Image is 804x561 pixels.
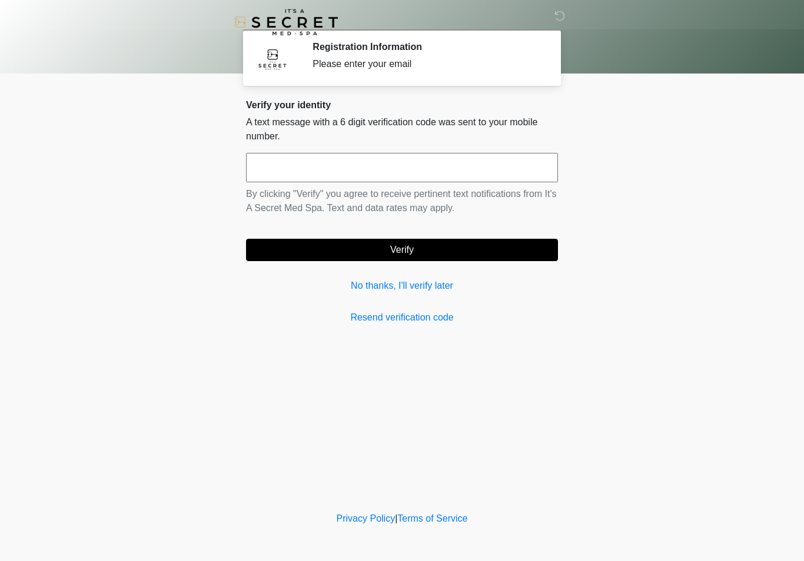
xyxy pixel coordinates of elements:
[246,310,558,325] a: Resend verification code
[246,279,558,293] a: No thanks, I'll verify later
[246,99,558,111] h2: Verify your identity
[255,41,290,76] img: Agent Avatar
[246,187,558,215] p: By clicking "Verify" you agree to receive pertinent text notifications from It's A Secret Med Spa...
[313,57,540,71] div: Please enter your email
[246,115,558,143] p: A text message with a 6 digit verification code was sent to your mobile number.
[397,513,467,523] a: Terms of Service
[234,9,338,35] img: It's A Secret Med Spa Logo
[246,239,558,261] button: Verify
[337,513,396,523] a: Privacy Policy
[395,513,397,523] a: |
[313,41,540,52] h2: Registration Information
